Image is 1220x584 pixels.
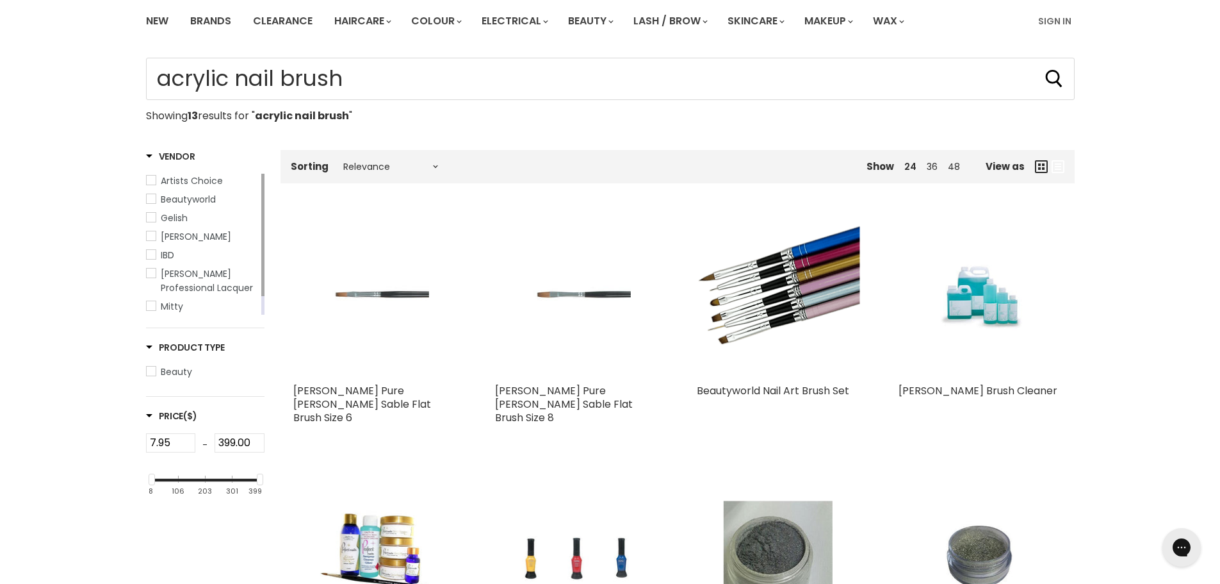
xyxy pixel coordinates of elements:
a: New [136,8,178,35]
a: Hawley [146,229,259,244]
a: Brands [181,8,241,35]
a: Electrical [472,8,556,35]
a: [PERSON_NAME] Pure [PERSON_NAME] Sable Flat Brush Size 6 [293,383,431,425]
a: Gelish [146,211,259,225]
a: Skincare [718,8,792,35]
div: 8 [149,487,153,496]
span: View as [986,161,1025,172]
label: Sorting [291,161,329,172]
div: 203 [198,487,212,496]
p: Showing results for " " [146,110,1075,122]
input: Max Price [215,433,264,453]
span: Price [146,410,197,422]
a: 24 [904,160,916,173]
a: Artists Choice [146,174,259,188]
a: Mitty [146,299,259,313]
a: Makeup [795,8,861,35]
span: Show [866,160,894,173]
a: IBD [146,248,259,262]
a: Colour [402,8,469,35]
a: Beautyworld Nail Art Brush Set [697,383,849,398]
a: Lash / Brow [624,8,715,35]
div: 106 [172,487,184,496]
button: Search [1044,69,1064,89]
strong: 13 [188,108,198,123]
a: Sign In [1030,8,1079,35]
span: IBD [161,249,174,262]
a: JOSS Professional Lacquer [146,267,259,295]
span: Beauty [161,365,192,378]
a: [PERSON_NAME] Pure [PERSON_NAME] Sable Flat Brush Size 8 [495,383,633,425]
form: Product [146,58,1075,100]
span: Mitty [161,300,183,313]
span: [PERSON_NAME] Professional Lacquer [161,267,253,294]
div: - [195,433,215,456]
a: Hawley Pure Kolinsky Sable Flat Brush Size 8 [495,214,658,378]
img: Hawley Pure Kolinsky Sable Flat Brush Size 8 [522,214,631,378]
a: 48 [948,160,960,173]
a: Clearance [243,8,322,35]
img: Hawley Brush Cleaner [925,214,1034,378]
input: Min Price [146,433,196,453]
a: Wax [863,8,912,35]
a: Hawley Pure Kolinsky Sable Flat Brush Size 6 [293,214,457,378]
h3: Product Type [146,341,225,354]
a: [PERSON_NAME] Brush Cleaner [899,383,1057,398]
a: 36 [927,160,938,173]
a: Beauty [146,365,264,379]
span: Gelish [161,212,188,224]
input: Search [146,58,1075,100]
span: Artists Choice [161,174,223,187]
span: Beautyworld [161,193,216,206]
a: Hawley Brush Cleaner [899,214,1062,378]
span: [PERSON_NAME] [161,230,231,243]
ul: Main menu [136,3,973,40]
img: Hawley Pure Kolinsky Sable Flat Brush Size 6 [320,214,429,378]
iframe: Gorgias live chat messenger [1156,524,1207,571]
strong: acrylic nail brush [255,108,349,123]
h3: Price($) [146,410,197,422]
a: Beauty [558,8,621,35]
img: Beautyworld Nail Art Brush Set [697,214,860,378]
div: 301 [226,487,238,496]
nav: Main [130,3,1091,40]
a: Haircare [325,8,399,35]
span: ($) [183,410,197,422]
div: 399 [248,487,262,496]
a: Beautyworld [146,192,259,206]
h3: Vendor [146,150,195,163]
